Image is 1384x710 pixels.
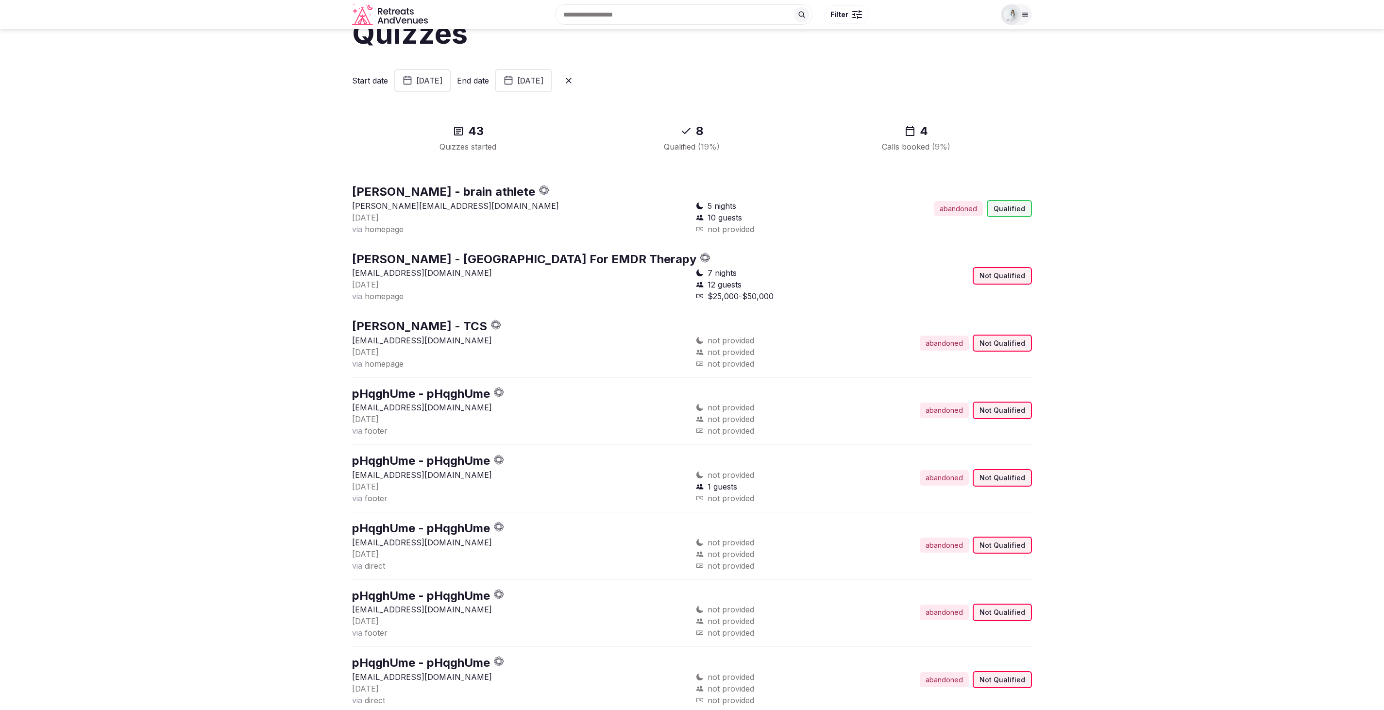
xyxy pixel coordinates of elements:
[365,695,385,705] span: direct
[352,280,379,289] span: [DATE]
[920,403,969,418] div: abandoned
[708,279,742,290] span: 12 guests
[708,481,737,492] span: 1 guests
[352,212,379,223] button: [DATE]
[708,346,754,358] span: not provided
[352,561,362,571] span: via
[352,279,379,290] button: [DATE]
[352,386,490,402] button: pHqghUme - pHqghUme
[352,655,490,671] button: pHqghUme - pHqghUme
[352,549,379,559] span: [DATE]
[352,224,362,234] span: via
[352,695,362,705] span: via
[352,454,490,468] a: pHqghUme - pHqghUme
[352,213,379,222] span: [DATE]
[830,10,848,19] span: Filter
[457,75,489,86] label: End date
[708,671,754,683] span: not provided
[698,142,720,152] span: ( 19 %)
[352,346,379,358] button: [DATE]
[352,604,688,615] p: [EMAIL_ADDRESS][DOMAIN_NAME]
[365,291,404,301] span: homepage
[352,319,487,333] a: [PERSON_NAME] - TCS
[352,414,379,424] span: [DATE]
[365,359,404,369] span: homepage
[352,656,490,670] a: pHqghUme - pHqghUme
[696,560,860,572] div: not provided
[708,413,754,425] span: not provided
[352,426,362,436] span: via
[368,141,568,152] div: Quizzes started
[352,671,688,683] p: [EMAIL_ADDRESS][DOMAIN_NAME]
[816,123,1016,139] div: 4
[352,267,688,279] p: [EMAIL_ADDRESS][DOMAIN_NAME]
[495,69,552,92] button: [DATE]
[708,537,754,548] span: not provided
[352,185,535,199] a: [PERSON_NAME] - brain athlete
[708,683,754,694] span: not provided
[352,347,379,357] span: [DATE]
[352,413,379,425] button: [DATE]
[352,453,490,469] button: pHqghUme - pHqghUme
[352,520,490,537] button: pHqghUme - pHqghUme
[973,402,1032,419] div: Not Qualified
[352,318,487,335] button: [PERSON_NAME] - TCS
[352,548,379,560] button: [DATE]
[708,267,737,279] span: 7 nights
[708,604,754,615] span: not provided
[708,335,754,346] span: not provided
[352,359,362,369] span: via
[352,335,688,346] p: [EMAIL_ADDRESS][DOMAIN_NAME]
[352,387,490,401] a: pHqghUme - pHqghUme
[824,5,868,24] button: Filter
[696,627,860,639] div: not provided
[973,335,1032,352] div: Not Qualified
[352,252,696,266] a: [PERSON_NAME] - [GEOGRAPHIC_DATA] For EMDR Therapy
[591,123,792,139] div: 8
[696,223,860,235] div: not provided
[352,589,490,603] a: pHqghUme - pHqghUme
[352,4,430,26] a: Visit the homepage
[932,142,950,152] span: ( 9 %)
[973,537,1032,554] div: Not Qualified
[973,671,1032,689] div: Not Qualified
[352,482,379,491] span: [DATE]
[352,684,379,693] span: [DATE]
[352,469,688,481] p: [EMAIL_ADDRESS][DOMAIN_NAME]
[365,224,404,234] span: homepage
[816,141,1016,152] div: Calls booked
[696,290,860,302] div: $25,000-$50,000
[973,469,1032,487] div: Not Qualified
[708,402,754,413] span: not provided
[352,184,535,200] button: [PERSON_NAME] - brain athlete
[352,683,379,694] button: [DATE]
[352,200,688,212] p: [PERSON_NAME][EMAIL_ADDRESS][DOMAIN_NAME]
[1004,8,1018,21] img: Alexa Bustamante
[987,200,1032,218] div: Qualified
[696,492,860,504] div: not provided
[708,548,754,560] span: not provided
[352,4,430,26] svg: Retreats and Venues company logo
[352,537,688,548] p: [EMAIL_ADDRESS][DOMAIN_NAME]
[934,201,983,217] div: abandoned
[365,628,388,638] span: footer
[920,672,969,688] div: abandoned
[352,481,379,492] button: [DATE]
[973,267,1032,285] div: Not Qualified
[352,588,490,604] button: pHqghUme - pHqghUme
[352,75,388,86] label: Start date
[920,605,969,620] div: abandoned
[973,604,1032,621] div: Not Qualified
[696,425,860,437] div: not provided
[352,521,490,535] a: pHqghUme - pHqghUme
[352,402,688,413] p: [EMAIL_ADDRESS][DOMAIN_NAME]
[920,470,969,486] div: abandoned
[696,358,860,370] div: not provided
[708,212,742,223] span: 10 guests
[365,426,388,436] span: footer
[394,69,451,92] button: [DATE]
[352,291,362,301] span: via
[365,561,385,571] span: direct
[708,469,754,481] span: not provided
[368,123,568,139] div: 43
